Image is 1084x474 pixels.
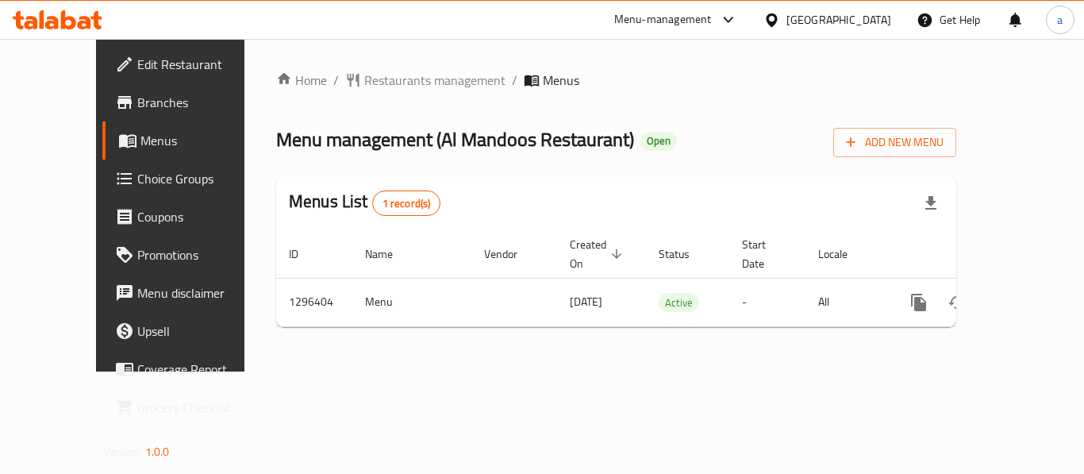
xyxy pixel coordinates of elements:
[102,236,277,274] a: Promotions
[570,291,602,312] span: [DATE]
[659,294,699,312] span: Active
[512,71,517,90] li: /
[276,71,956,90] nav: breadcrumb
[276,71,327,90] a: Home
[137,245,264,264] span: Promotions
[104,441,143,462] span: Version:
[102,121,277,160] a: Menus
[659,293,699,312] div: Active
[570,235,627,273] span: Created On
[742,235,786,273] span: Start Date
[352,278,471,326] td: Menu
[846,133,944,152] span: Add New Menu
[102,83,277,121] a: Branches
[137,169,264,188] span: Choice Groups
[729,278,805,326] td: -
[912,184,950,222] div: Export file
[102,160,277,198] a: Choice Groups
[276,230,1065,327] table: enhanced table
[137,283,264,303] span: Menu disclaimer
[276,121,634,157] span: Menu management ( Al Mandoos Restaurant )
[145,441,170,462] span: 1.0.0
[373,196,440,211] span: 1 record(s)
[289,190,440,216] h2: Menus List
[276,278,352,326] td: 1296404
[786,11,891,29] div: [GEOGRAPHIC_DATA]
[345,71,505,90] a: Restaurants management
[805,278,887,326] td: All
[365,245,413,264] span: Name
[137,93,264,112] span: Branches
[102,198,277,236] a: Coupons
[640,134,677,148] span: Open
[1057,11,1063,29] span: a
[102,45,277,83] a: Edit Restaurant
[659,245,710,264] span: Status
[640,132,677,151] div: Open
[887,230,1065,279] th: Actions
[614,10,712,29] div: Menu-management
[102,350,277,388] a: Coverage Report
[102,388,277,426] a: Grocery Checklist
[364,71,505,90] span: Restaurants management
[333,71,339,90] li: /
[818,245,868,264] span: Locale
[289,245,319,264] span: ID
[900,283,938,322] button: more
[137,55,264,74] span: Edit Restaurant
[137,398,264,417] span: Grocery Checklist
[137,322,264,341] span: Upsell
[140,131,264,150] span: Menus
[543,71,579,90] span: Menus
[102,274,277,312] a: Menu disclaimer
[102,312,277,350] a: Upsell
[137,207,264,226] span: Coupons
[938,283,976,322] button: Change Status
[484,245,538,264] span: Vendor
[137,360,264,379] span: Coverage Report
[372,191,441,216] div: Total records count
[833,128,956,157] button: Add New Menu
